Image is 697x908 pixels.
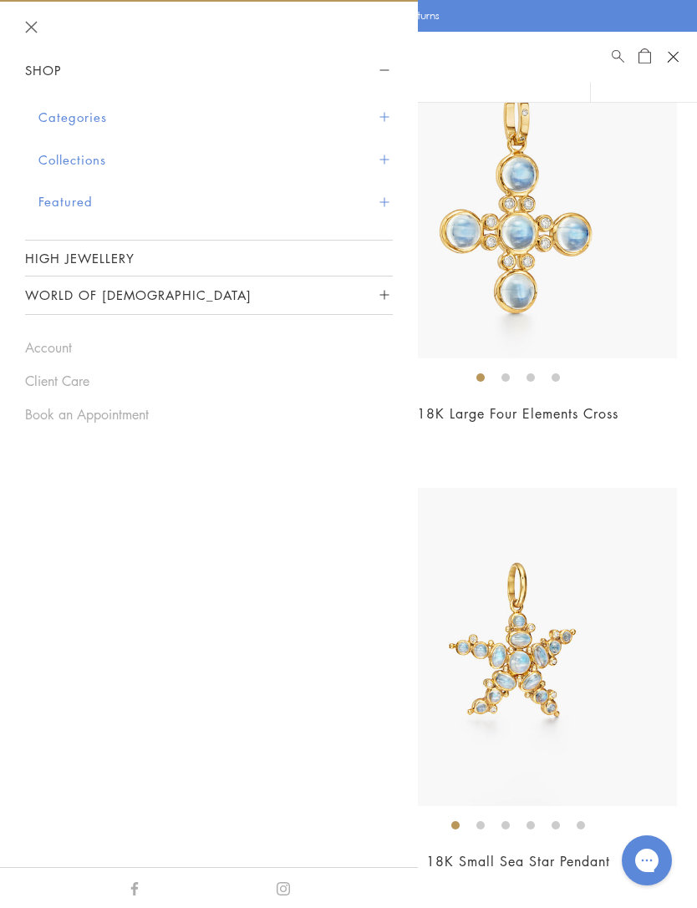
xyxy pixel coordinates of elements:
[128,878,141,896] a: Facebook
[25,52,393,315] nav: Sidebar navigation
[613,829,680,891] iframe: Gorgias live chat messenger
[277,878,290,896] a: Instagram
[359,40,677,358] img: P41406-BM5X5
[25,405,393,424] a: Book an Appointment
[25,276,393,314] button: World of [DEMOGRAPHIC_DATA]
[25,21,38,33] button: Close navigation
[25,241,393,276] a: High Jewellery
[25,338,393,357] a: Account
[25,372,393,390] a: Client Care
[638,47,651,67] a: Open Shopping Bag
[38,139,393,181] button: Collections
[660,44,685,69] button: Open navigation
[359,488,677,806] img: P34111-STRBM
[426,852,610,870] a: 18K Small Sea Star Pendant
[38,180,393,223] button: Featured
[38,96,393,139] button: Categories
[417,404,618,423] a: 18K Large Four Elements Cross
[612,47,624,67] a: Search
[25,52,393,89] button: Shop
